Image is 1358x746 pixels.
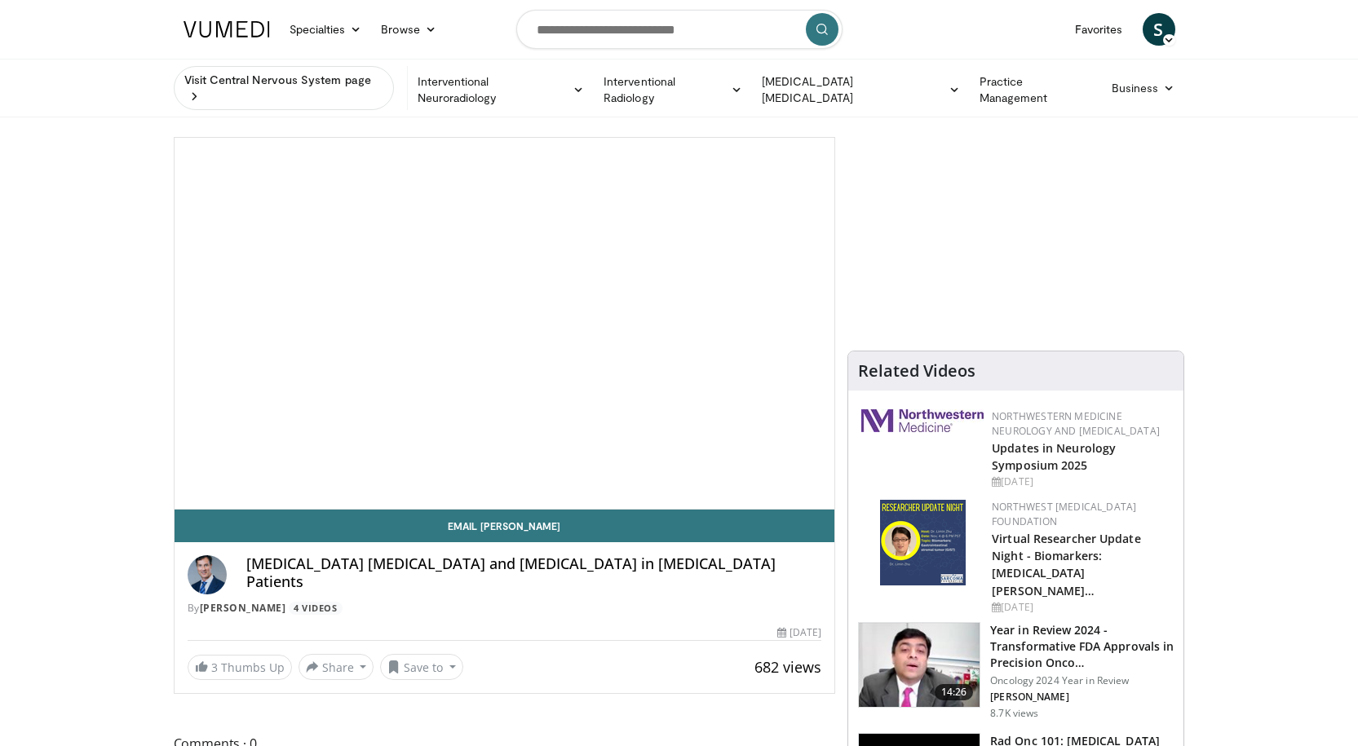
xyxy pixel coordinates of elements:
a: Email [PERSON_NAME] [175,510,835,542]
a: Interventional Neuroradiology [408,73,595,106]
a: [MEDICAL_DATA] [MEDICAL_DATA] [752,73,970,106]
p: [PERSON_NAME] [990,691,1174,704]
img: VuMedi Logo [184,21,270,38]
p: 8.7K views [990,707,1038,720]
div: By [188,601,822,616]
a: Favorites [1065,13,1133,46]
a: 4 Videos [289,602,343,616]
a: Northwestern Medicine Neurology and [MEDICAL_DATA] [992,409,1160,438]
span: 682 views [754,657,821,677]
a: Northwest [MEDICAL_DATA] Foundation [992,500,1136,528]
div: [DATE] [992,475,1170,489]
a: Updates in Neurology Symposium 2025 [992,440,1116,473]
iframe: Advertisement [894,137,1139,341]
h4: [MEDICAL_DATA] [MEDICAL_DATA] and [MEDICAL_DATA] in [MEDICAL_DATA] Patients [246,555,822,590]
a: S [1143,13,1175,46]
input: Search topics, interventions [516,10,843,49]
video-js: Video Player [175,138,835,510]
a: Virtual Researcher Update Night - Biomarkers: [MEDICAL_DATA] [PERSON_NAME]… [992,531,1141,598]
a: Visit Central Nervous System page [174,66,394,110]
a: Practice Management [970,73,1102,106]
div: [DATE] [992,600,1170,615]
a: 14:26 Year in Review 2024 - Transformative FDA Approvals in Precision Onco… Oncology 2024 Year in... [858,622,1174,720]
button: Share [299,654,374,680]
a: Specialties [280,13,372,46]
img: 22cacae0-80e8-46c7-b946-25cff5e656fa.150x105_q85_crop-smart_upscale.jpg [859,623,980,708]
a: 3 Thumbs Up [188,655,292,680]
img: a6200dbe-dadf-4c3e-9c06-d4385956049b.png.150x105_q85_autocrop_double_scale_upscale_version-0.2.png [880,500,966,585]
button: Save to [380,654,463,680]
a: [PERSON_NAME] [200,601,286,615]
h3: Year in Review 2024 - Transformative FDA Approvals in Precision Onco… [990,622,1174,671]
img: Avatar [188,555,227,594]
h4: Related Videos [858,361,975,381]
a: Business [1102,72,1185,104]
span: 14:26 [935,684,974,700]
p: Oncology 2024 Year in Review [990,674,1174,687]
a: Browse [371,13,446,46]
a: Interventional Radiology [594,73,752,106]
span: 3 [211,660,218,675]
div: [DATE] [777,625,821,640]
img: 2a462fb6-9365-492a-ac79-3166a6f924d8.png.150x105_q85_autocrop_double_scale_upscale_version-0.2.jpg [861,409,984,432]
